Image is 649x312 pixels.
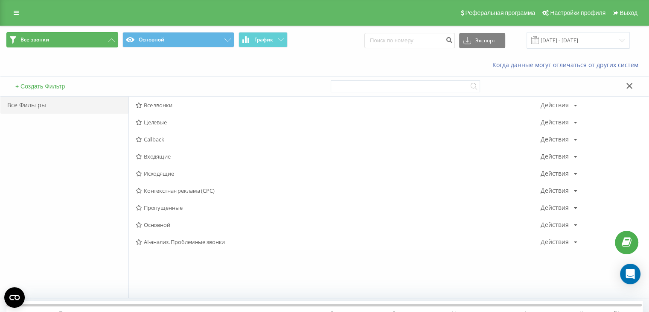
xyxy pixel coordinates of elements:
[136,171,541,177] span: Исходящие
[136,153,541,159] span: Входящие
[541,188,569,194] div: Действия
[136,205,541,211] span: Пропущенные
[492,61,643,69] a: Когда данные могут отличаться от других систем
[136,102,541,108] span: Все звонки
[620,264,640,284] div: Open Intercom Messenger
[541,171,569,177] div: Действия
[620,9,637,16] span: Выход
[541,119,569,125] div: Действия
[541,222,569,228] div: Действия
[465,9,535,16] span: Реферальная программа
[122,32,234,47] button: Основной
[541,239,569,245] div: Действия
[239,32,288,47] button: График
[136,136,541,142] span: Callback
[541,205,569,211] div: Действия
[6,32,118,47] button: Все звонки
[623,82,636,91] button: Закрыть
[20,36,49,43] span: Все звонки
[136,239,541,245] span: AI-анализ. Проблемные звонки
[364,33,455,48] input: Поиск по номеру
[4,287,25,308] button: Open CMP widget
[136,188,541,194] span: Контекстная реклама (CPC)
[0,97,128,114] div: Все Фильтры
[254,37,273,43] span: График
[459,33,505,48] button: Экспорт
[541,102,569,108] div: Действия
[13,82,67,90] button: + Создать Фильтр
[136,222,541,228] span: Основной
[541,153,569,159] div: Действия
[550,9,605,16] span: Настройки профиля
[541,136,569,142] div: Действия
[136,119,541,125] span: Целевые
